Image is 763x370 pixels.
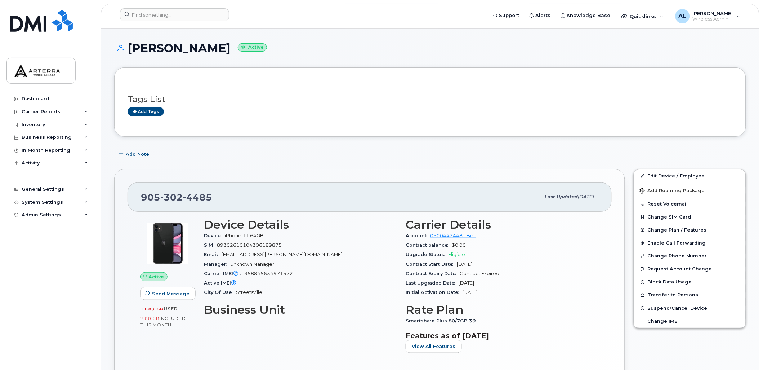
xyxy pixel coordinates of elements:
span: Email [204,252,222,257]
span: 7.00 GB [140,316,160,321]
span: Carrier IMEI [204,271,244,276]
span: Send Message [152,290,189,297]
span: 89302610104306189875 [217,242,282,248]
h3: Tags List [128,95,733,104]
button: Change Phone Number [634,250,746,263]
img: iPhone_11.jpg [146,222,189,265]
span: Enable Call Forwarding [648,241,706,246]
span: Streetsville [236,290,262,295]
h1: [PERSON_NAME] [114,42,746,54]
span: [EMAIL_ADDRESS][PERSON_NAME][DOMAIN_NAME] [222,252,342,257]
span: Unknown Manager [230,261,274,267]
button: Change SIM Card [634,211,746,224]
span: 905 [141,192,212,203]
span: City Of Use [204,290,236,295]
button: Change IMEI [634,315,746,328]
small: Active [238,43,267,52]
span: [DATE] [463,290,478,295]
h3: Business Unit [204,303,397,316]
span: included this month [140,316,186,327]
a: 0500442448 - Bell [430,233,476,238]
span: Account [406,233,430,238]
span: Device [204,233,225,238]
span: Last Upgraded Date [406,280,459,286]
span: $0.00 [452,242,466,248]
button: Enable Call Forwarding [634,237,746,250]
span: Contract Start Date [406,261,457,267]
span: Contract Expiry Date [406,271,460,276]
span: SIM [204,242,217,248]
span: View All Features [412,343,456,350]
span: Change Plan / Features [648,227,707,233]
span: Add Roaming Package [640,188,705,195]
span: — [242,280,247,286]
h3: Carrier Details [406,218,599,231]
span: Upgrade Status [406,252,449,257]
span: Active IMEI [204,280,242,286]
span: 4485 [183,192,212,203]
span: [DATE] [578,194,594,199]
button: Change Plan / Features [634,224,746,237]
button: Reset Voicemail [634,198,746,211]
span: Add Note [126,151,149,158]
span: [DATE] [459,280,474,286]
span: Contract Expired [460,271,500,276]
a: Add tags [128,107,164,116]
span: Initial Activation Date [406,290,463,295]
span: Eligible [449,252,465,257]
span: Active [149,273,164,280]
a: Edit Device / Employee [634,169,746,182]
button: Transfer to Personal [634,288,746,301]
span: 11.83 GB [140,307,164,312]
span: 302 [160,192,183,203]
span: iPhone 11 64GB [225,233,264,238]
button: Suspend/Cancel Device [634,302,746,315]
span: [DATE] [457,261,473,267]
button: View All Features [406,340,462,353]
span: Last updated [545,194,578,199]
span: Suspend/Cancel Device [648,305,708,311]
span: Smartshare Plus 80/7GB 36 [406,318,480,323]
span: Manager [204,261,230,267]
button: Add Note [114,147,155,160]
button: Send Message [140,287,196,300]
span: 358845634971572 [244,271,293,276]
span: Contract balance [406,242,452,248]
button: Request Account Change [634,263,746,276]
button: Block Data Usage [634,276,746,288]
h3: Features as of [DATE] [406,331,599,340]
h3: Rate Plan [406,303,599,316]
h3: Device Details [204,218,397,231]
span: used [164,306,178,312]
button: Add Roaming Package [634,183,746,198]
